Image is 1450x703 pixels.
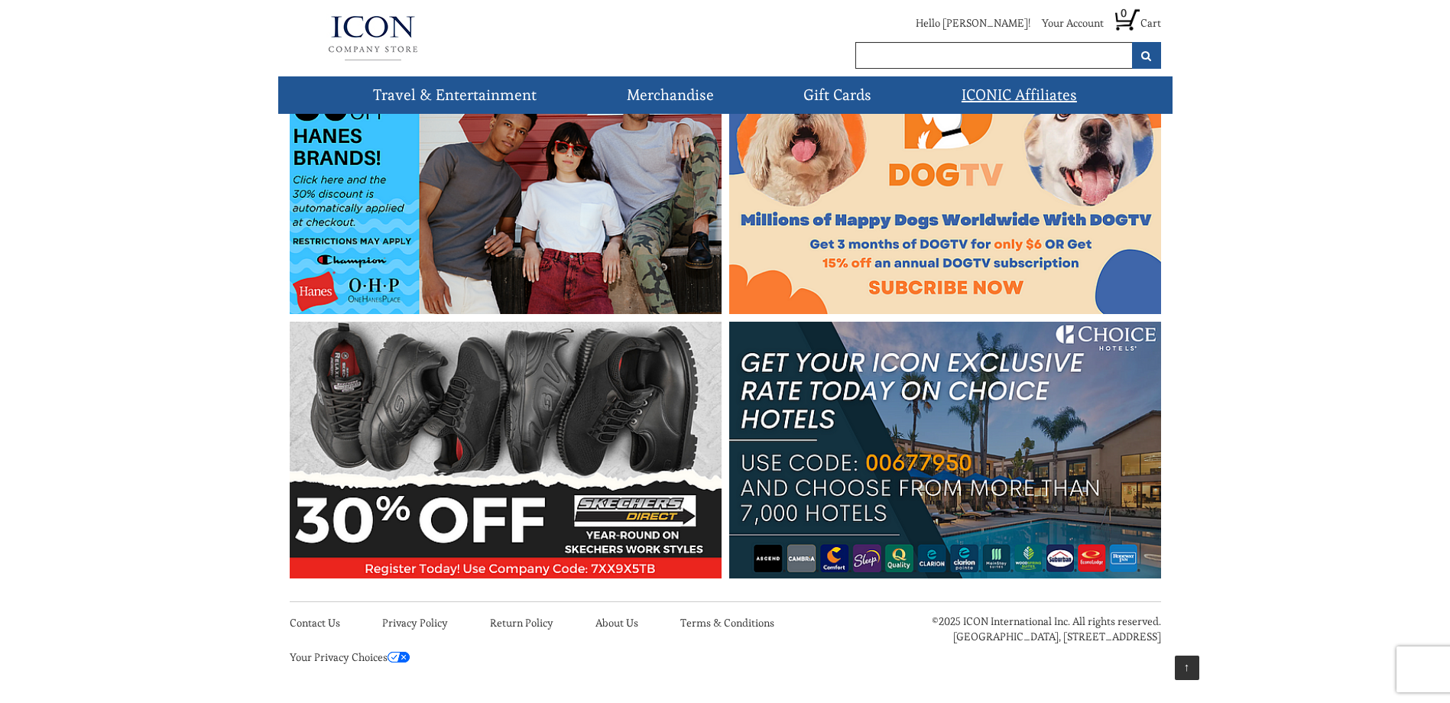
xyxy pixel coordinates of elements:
a: Privacy Policy [382,616,448,630]
a: Contact Us [290,616,340,630]
li: Hello [PERSON_NAME]! [904,15,1030,38]
a: Travel & Entertainment [367,76,543,114]
a: About Us [595,616,638,630]
a: Gift Cards [797,76,877,114]
img: Hanes [290,57,722,314]
img: Choice Hotel [729,322,1161,578]
a: Return Policy [490,616,553,630]
p: ©2025 ICON International Inc. All rights reserved. [GEOGRAPHIC_DATA], [STREET_ADDRESS] [886,614,1161,644]
a: ICONIC Affiliates [955,76,1083,114]
a: 0 Cart [1115,16,1161,30]
a: Your Account [1042,16,1104,30]
a: Your Privacy Choices [290,650,410,664]
img: Dog TV [729,57,1161,314]
a: Terms & Conditions [680,616,774,630]
img: Sketchers [290,322,722,578]
a: ↑ [1175,656,1199,680]
a: Merchandise [621,76,720,114]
